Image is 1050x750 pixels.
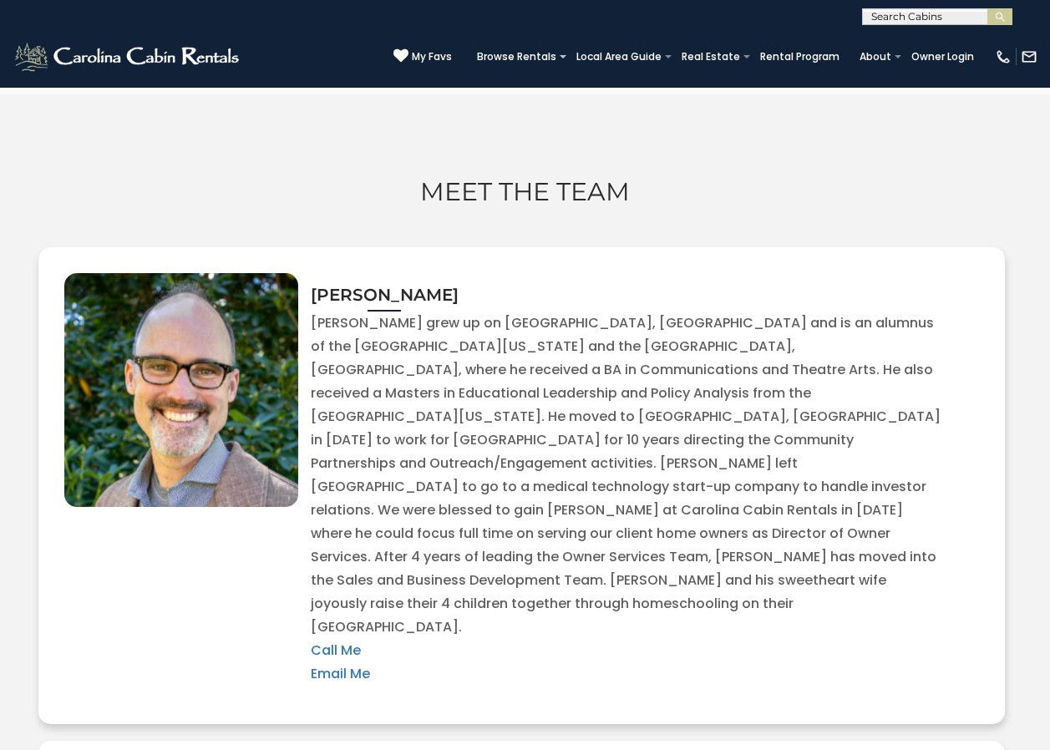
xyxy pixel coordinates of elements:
a: Local Area Guide [568,45,670,68]
p: [PERSON_NAME] grew up on [GEOGRAPHIC_DATA], [GEOGRAPHIC_DATA] and is an alumnus of the [GEOGRAPHI... [311,312,941,686]
a: Real Estate [673,45,748,68]
img: phone-regular-white.png [995,48,1012,65]
span: My Favs [412,49,452,64]
a: Rental Program [752,45,848,68]
a: Owner Login [903,45,982,68]
a: My Favs [393,48,452,65]
img: # [64,273,298,507]
img: White-1-2.png [13,40,244,73]
a: Browse Rentals [469,45,565,68]
a: About [851,45,900,68]
h3: [PERSON_NAME] [311,286,459,312]
a: Call Me [311,641,361,660]
a: Email Me [311,664,370,683]
img: mail-regular-white.png [1021,48,1037,65]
